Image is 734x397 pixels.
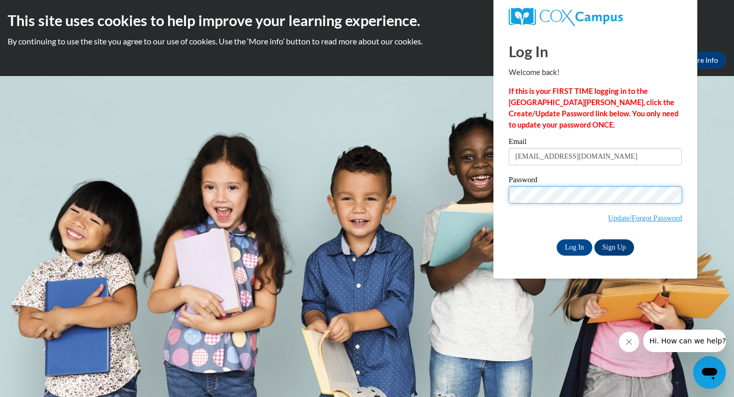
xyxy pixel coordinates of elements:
[509,87,678,129] strong: If this is your FIRST TIME logging in to the [GEOGRAPHIC_DATA][PERSON_NAME], click the Create/Upd...
[8,36,726,47] p: By continuing to use the site you agree to our use of cookies. Use the ‘More info’ button to read...
[509,138,682,148] label: Email
[8,10,726,31] h2: This site uses cookies to help improve your learning experience.
[509,176,682,186] label: Password
[509,8,623,26] img: COX Campus
[643,330,726,352] iframe: Message from company
[557,239,592,256] input: Log In
[608,214,682,222] a: Update/Forgot Password
[509,8,682,26] a: COX Campus
[509,67,682,78] p: Welcome back!
[619,332,639,352] iframe: Close message
[693,356,726,389] iframe: Button to launch messaging window
[678,52,726,68] a: More Info
[509,41,682,62] h1: Log In
[594,239,634,256] a: Sign Up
